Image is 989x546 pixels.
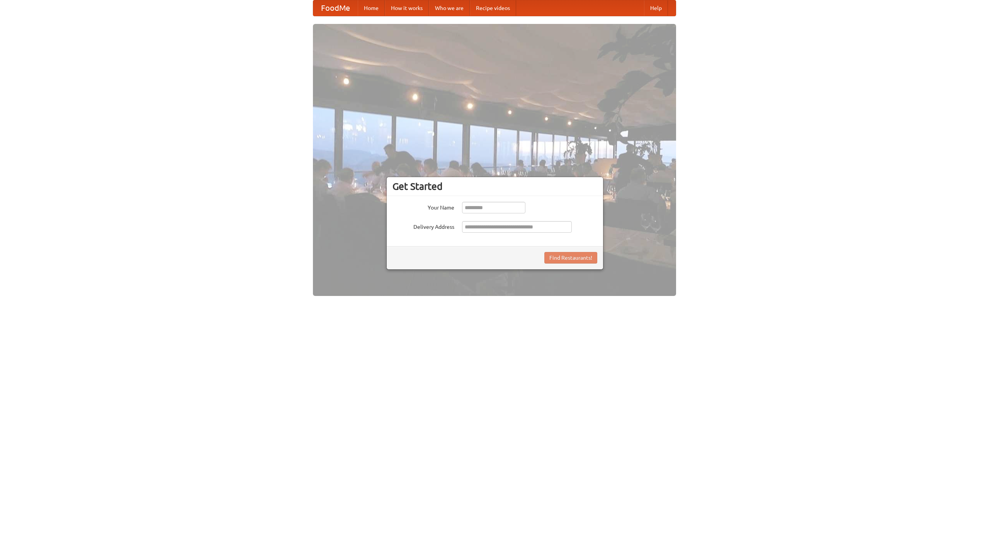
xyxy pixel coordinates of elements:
button: Find Restaurants! [544,252,597,264]
a: Who we are [429,0,470,16]
h3: Get Started [393,181,597,192]
a: Recipe videos [470,0,516,16]
a: Home [358,0,385,16]
a: FoodMe [313,0,358,16]
a: How it works [385,0,429,16]
label: Delivery Address [393,221,454,231]
label: Your Name [393,202,454,211]
a: Help [644,0,668,16]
